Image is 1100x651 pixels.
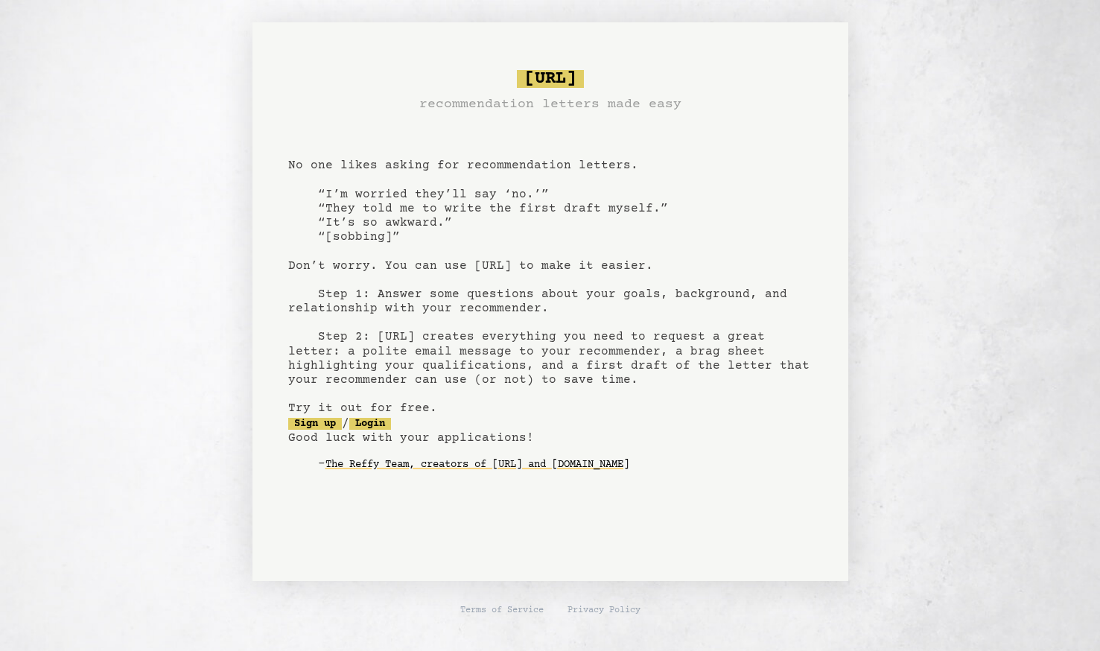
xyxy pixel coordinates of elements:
[517,70,584,88] span: [URL]
[325,453,629,477] a: The Reffy Team, creators of [URL] and [DOMAIN_NAME]
[349,418,391,430] a: Login
[288,418,342,430] a: Sign up
[318,457,813,472] div: -
[288,64,813,501] pre: No one likes asking for recommendation letters. “I’m worried they’ll say ‘no.’” “They told me to ...
[419,94,681,115] h3: recommendation letters made easy
[568,605,640,617] a: Privacy Policy
[460,605,544,617] a: Terms of Service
